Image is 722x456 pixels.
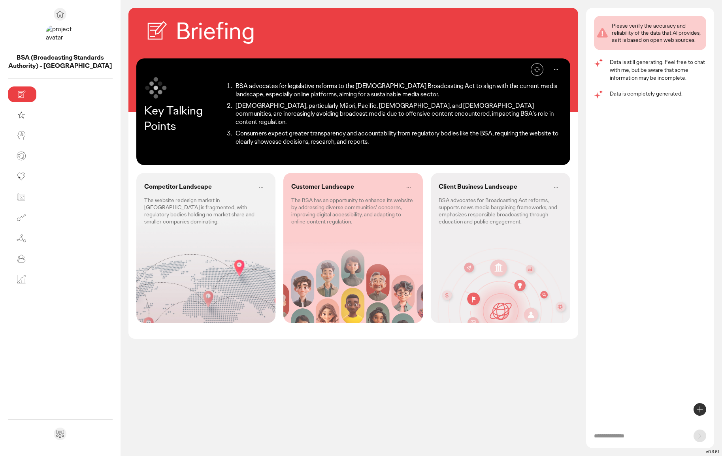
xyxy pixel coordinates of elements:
[610,58,706,82] p: Data is still generating. Feel free to chat with me, but be aware that some information may be in...
[46,25,74,54] img: project avatar
[439,183,517,191] p: Client Business Landscape
[531,63,543,76] button: Refresh
[283,173,423,323] div: Customer Landscape: The BSA has an opportunity to enhance its website by addressing diverse commu...
[291,183,354,191] p: Customer Landscape
[8,54,113,70] p: BSA (Broadcasting Standards Authority) - New Zealand
[144,183,212,191] p: Competitor Landscape
[291,197,415,225] p: The BSA has an opportunity to enhance its website by addressing diverse communities' concerns, im...
[610,90,706,98] p: Data is completely generated.
[233,102,563,126] li: [DEMOGRAPHIC_DATA], particularly Māori, Pacific, [DEMOGRAPHIC_DATA], and [DEMOGRAPHIC_DATA] commu...
[439,197,562,225] p: BSA advocates for Broadcasting Act reforms, supports news media bargaining frameworks, and emphas...
[176,16,255,47] h2: Briefing
[136,173,276,323] div: Competitor Landscape: The website redesign market in New Zealand is fragmented, with regulatory b...
[144,76,168,99] img: symbol
[144,103,223,133] p: Key Talking Points
[233,82,563,99] li: BSA advocates for legislative reforms to the [DEMOGRAPHIC_DATA] Broadcasting Act to align with th...
[431,173,570,323] div: Client Business Landscape: BSA advocates for Broadcasting Act reforms, supports news media bargai...
[54,428,66,440] div: Send feedback
[233,129,563,146] li: Consumers expect greater transparency and accountability from regulatory bodies like the BSA, req...
[144,197,268,225] p: The website redesign market in [GEOGRAPHIC_DATA] is fragmented, with regulatory bodies holding no...
[612,22,703,44] div: Please verify the accuracy and reliability of the data that AI provides, as it is based on open w...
